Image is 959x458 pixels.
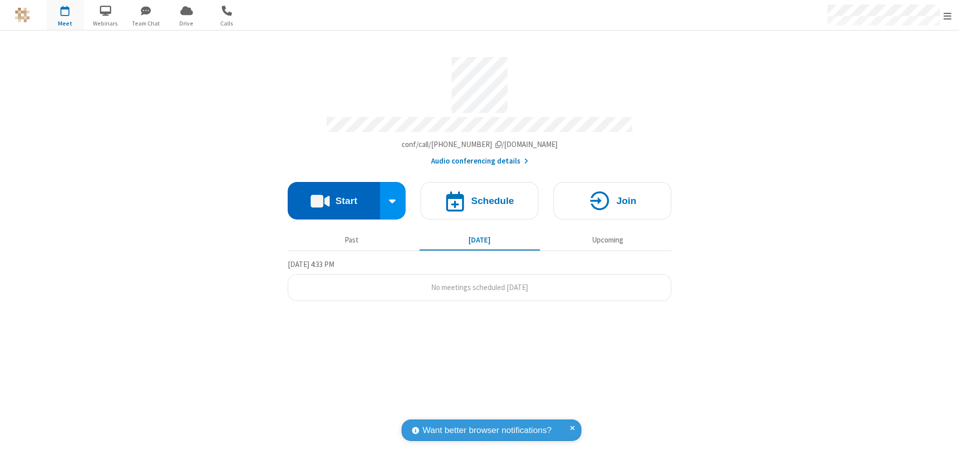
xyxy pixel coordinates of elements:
[402,139,558,149] span: Copy my meeting room link
[127,19,165,28] span: Team Chat
[87,19,124,28] span: Webinars
[168,19,205,28] span: Drive
[288,259,334,269] span: [DATE] 4:33 PM
[380,182,406,219] div: Start conference options
[46,19,84,28] span: Meet
[292,230,412,249] button: Past
[288,258,671,301] section: Today's Meetings
[934,432,952,451] iframe: Chat
[15,7,30,22] img: QA Selenium DO NOT DELETE OR CHANGE
[208,19,246,28] span: Calls
[616,196,636,205] h4: Join
[553,182,671,219] button: Join
[335,196,357,205] h4: Start
[431,282,528,292] span: No meetings scheduled [DATE]
[471,196,514,205] h4: Schedule
[423,424,551,437] span: Want better browser notifications?
[547,230,668,249] button: Upcoming
[420,230,540,249] button: [DATE]
[288,182,380,219] button: Start
[431,155,528,167] button: Audio conferencing details
[288,49,671,167] section: Account details
[421,182,538,219] button: Schedule
[402,139,558,150] button: Copy my meeting room linkCopy my meeting room link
